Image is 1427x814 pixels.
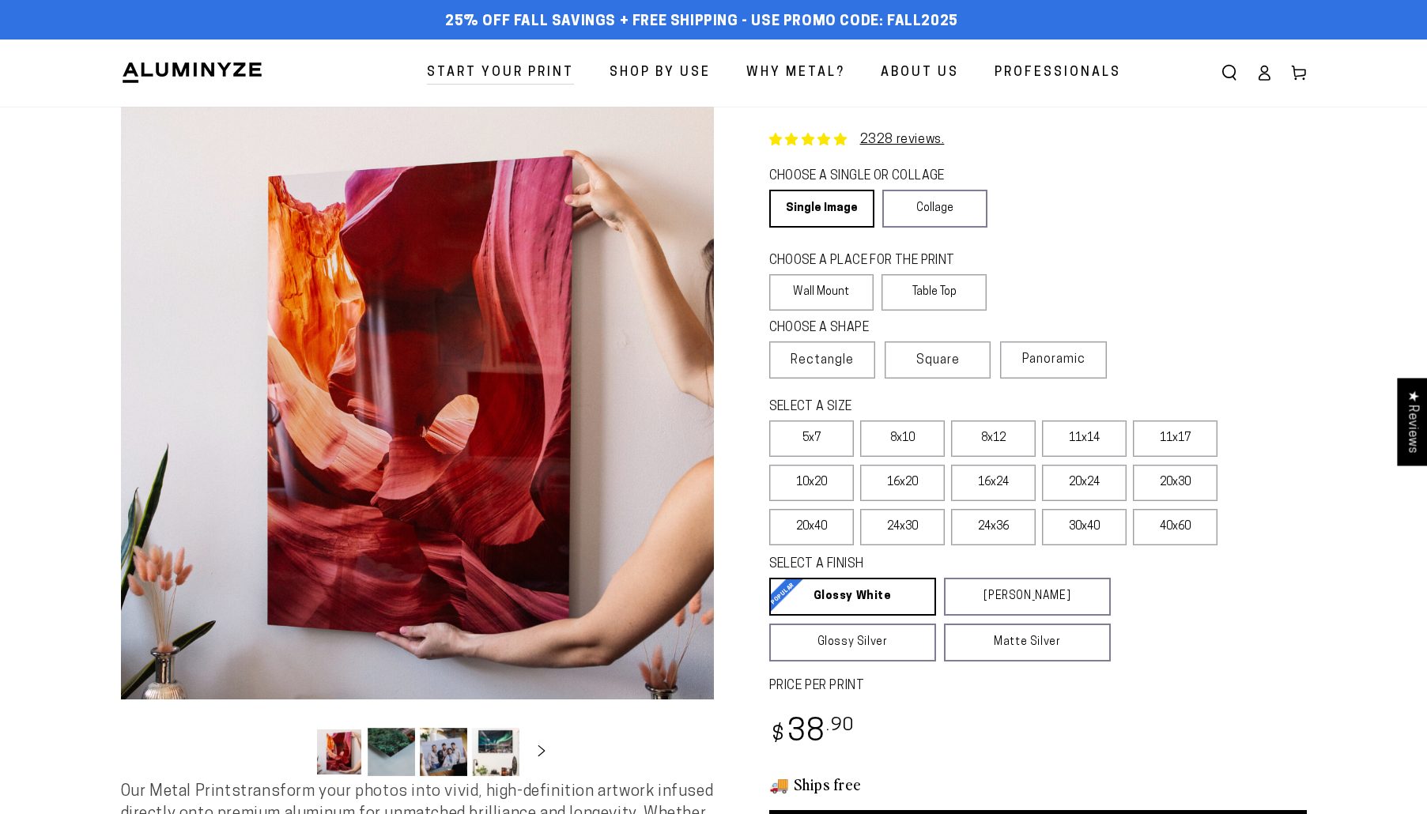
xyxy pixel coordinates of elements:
summary: Search our site [1212,55,1247,90]
label: 8x10 [860,420,945,457]
span: Start Your Print [427,62,574,85]
label: 20x30 [1133,465,1217,501]
span: About Us [881,62,959,85]
a: [PERSON_NAME] [944,578,1111,616]
label: 20x40 [769,509,854,545]
legend: CHOOSE A SHAPE [769,319,975,337]
a: Professionals [983,52,1133,94]
label: 10x20 [769,465,854,501]
label: 16x20 [860,465,945,501]
a: About Us [869,52,971,94]
label: 11x17 [1133,420,1217,457]
sup: .90 [826,717,855,735]
a: Start Your Print [415,52,586,94]
div: Click to open Judge.me floating reviews tab [1397,378,1427,465]
label: 8x12 [951,420,1036,457]
button: Load image 1 in gallery view [315,728,363,776]
media-gallery: Gallery Viewer [121,107,714,781]
a: Single Image [769,190,874,228]
label: Wall Mount [769,274,874,311]
span: Professionals [995,62,1121,85]
label: 40x60 [1133,509,1217,545]
legend: CHOOSE A SINGLE OR COLLAGE [769,168,973,186]
a: Glossy Silver [769,624,936,661]
label: 24x36 [951,509,1036,545]
span: Why Metal? [746,62,845,85]
button: Load image 4 in gallery view [472,728,519,776]
label: Table Top [881,274,987,311]
a: Matte Silver [944,624,1111,661]
span: $ [772,725,785,746]
h3: 🚚 Ships free [769,774,1307,794]
legend: CHOOSE A PLACE FOR THE PRINT [769,252,972,270]
label: 11x14 [1042,420,1127,457]
legend: SELECT A SIZE [769,398,1085,416]
label: 5x7 [769,420,854,457]
a: Collage [882,190,987,228]
label: 16x24 [951,465,1036,501]
label: PRICE PER PRINT [769,677,1307,695]
button: Load image 3 in gallery view [420,728,467,776]
span: Panoramic [1022,353,1085,366]
button: Slide left [276,734,311,769]
span: Square [916,351,960,370]
legend: SELECT A FINISH [769,556,1073,574]
span: Rectangle [791,351,854,370]
button: Load image 2 in gallery view [368,728,415,776]
bdi: 38 [769,718,855,748]
label: 20x24 [1042,465,1127,501]
a: 2328 reviews. [860,134,945,146]
button: Slide right [524,734,559,769]
label: 30x40 [1042,509,1127,545]
a: Glossy White [769,578,936,616]
label: 24x30 [860,509,945,545]
a: Shop By Use [598,52,723,94]
a: Why Metal? [734,52,857,94]
img: Aluminyze [121,61,263,85]
span: Shop By Use [610,62,711,85]
span: 25% off FALL Savings + Free Shipping - Use Promo Code: FALL2025 [445,13,958,31]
